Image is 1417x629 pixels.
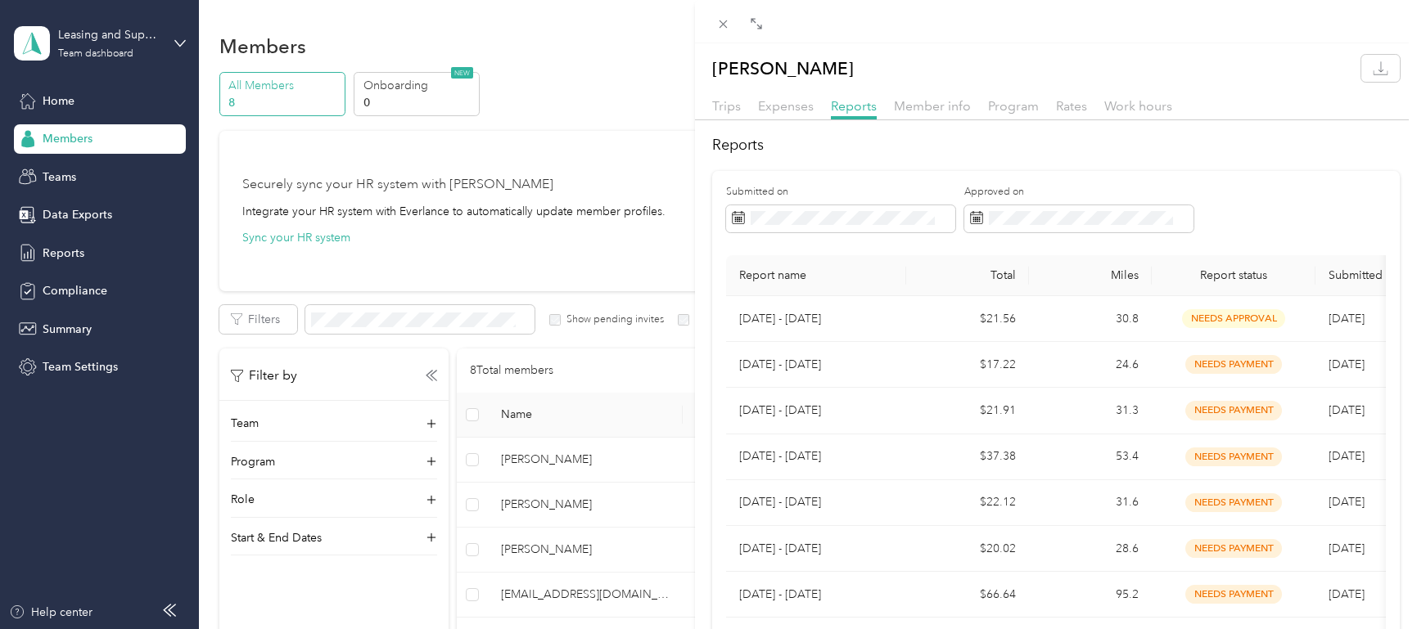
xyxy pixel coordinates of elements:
p: [DATE] - [DATE] [739,310,893,328]
div: Total [919,268,1016,282]
span: needs payment [1185,401,1282,420]
span: [DATE] [1329,495,1365,509]
p: [DATE] - [DATE] [739,402,893,420]
span: [DATE] [1329,449,1365,463]
span: Member info [894,98,971,114]
td: $20.02 [906,526,1029,572]
label: Approved on [964,185,1194,200]
p: [DATE] - [DATE] [739,586,893,604]
p: [PERSON_NAME] [712,55,854,82]
span: Rates [1056,98,1087,114]
td: $22.12 [906,480,1029,526]
span: Work hours [1104,98,1172,114]
th: Report name [726,255,906,296]
td: 31.6 [1029,480,1152,526]
p: [DATE] - [DATE] [739,356,893,374]
td: 28.6 [1029,526,1152,572]
td: 30.8 [1029,296,1152,342]
td: $21.56 [906,296,1029,342]
p: [DATE] - [DATE] [739,540,893,558]
td: 95.2 [1029,572,1152,618]
td: $66.64 [906,572,1029,618]
td: 53.4 [1029,434,1152,480]
span: Reports [831,98,877,114]
span: needs payment [1185,493,1282,512]
td: 31.3 [1029,388,1152,434]
span: needs payment [1185,585,1282,604]
span: Trips [712,98,741,114]
span: Program [988,98,1039,114]
td: $17.22 [906,342,1029,388]
span: needs payment [1185,447,1282,466]
span: Expenses [758,98,814,114]
p: [DATE] - [DATE] [739,447,893,465]
span: [DATE] [1329,403,1365,417]
span: needs payment [1185,355,1282,374]
td: 24.6 [1029,342,1152,388]
td: $21.91 [906,388,1029,434]
iframe: Everlance-gr Chat Button Frame [1325,537,1417,629]
p: [DATE] - [DATE] [739,493,893,511]
span: needs payment [1185,539,1282,558]
div: Miles [1042,268,1139,282]
h2: Reports [712,134,1401,156]
span: Report status [1165,268,1302,282]
label: Submitted on [726,185,955,200]
span: [DATE] [1329,312,1365,326]
td: $37.38 [906,434,1029,480]
span: needs approval [1182,309,1285,328]
span: [DATE] [1329,357,1365,371]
